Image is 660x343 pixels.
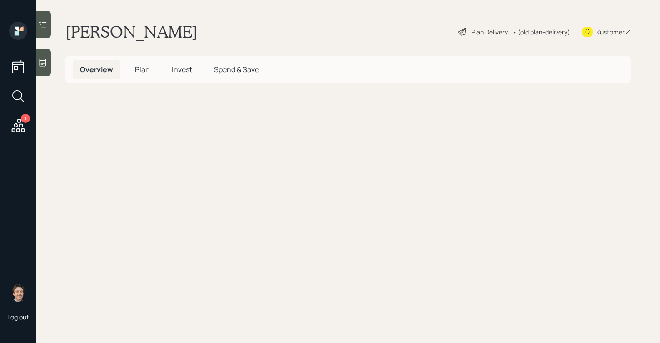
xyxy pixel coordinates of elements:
[135,64,150,74] span: Plan
[21,114,30,123] div: 1
[172,64,192,74] span: Invest
[80,64,113,74] span: Overview
[214,64,259,74] span: Spend & Save
[9,284,27,302] img: robby-grisanti-headshot.png
[7,313,29,321] div: Log out
[471,27,508,37] div: Plan Delivery
[596,27,625,37] div: Kustomer
[65,22,198,42] h1: [PERSON_NAME]
[512,27,570,37] div: • (old plan-delivery)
